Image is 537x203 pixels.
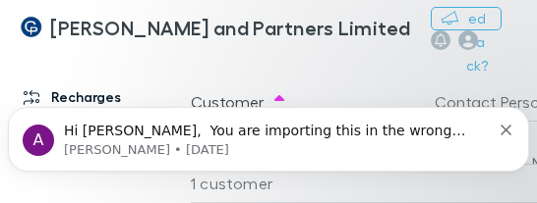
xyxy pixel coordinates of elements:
[20,16,42,39] img: Coates and Partners Limited's Logo
[431,7,502,30] button: Got Feedback?
[64,55,491,73] p: Message from Alex, sent 2w ago
[4,81,202,113] a: Recharges
[191,82,287,122] button: Customer
[8,21,529,85] div: message notification from Alex, 2w ago. Hi Steven, ​ You are importing this in the wrong format. ...
[23,38,54,70] div: Profile image for Alex
[50,16,411,39] h3: [PERSON_NAME] and Partners Limited
[64,35,491,55] p: Hi [PERSON_NAME], ​ You are importing this in the wrong format. DD/MM/YY ​ Before exporting your ...
[8,4,423,51] a: [PERSON_NAME] and Partners Limited
[501,33,514,49] button: Dismiss notification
